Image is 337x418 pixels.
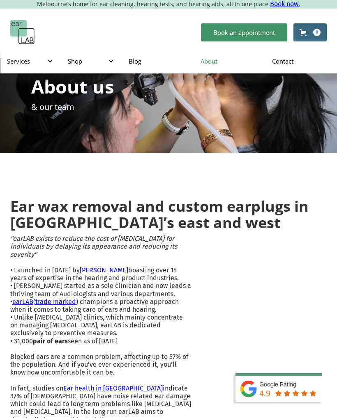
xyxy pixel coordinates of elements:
h2: Ear wax removal and custom earplugs in [GEOGRAPHIC_DATA]’s east and west [10,198,327,231]
div: 0 [313,29,321,36]
a: Ear health in [GEOGRAPHIC_DATA] [63,384,163,392]
a: home [10,20,35,45]
div: Services [0,49,61,73]
a: Blog [122,49,194,73]
strong: pair of ears [33,337,68,345]
div: Shop [68,57,112,65]
a: trade marked [35,298,76,306]
a: earLAB [12,298,33,306]
div: Services [7,57,51,65]
em: "earLAB exists to reduce the cost of [MEDICAL_DATA] for individuals by delaying its appearance an... [10,235,177,258]
div: Shop [61,49,122,73]
a: About [194,49,265,73]
h1: About us [31,77,114,96]
a: Contact [265,49,337,73]
a: Open cart [293,23,327,41]
a: Book an appointment [201,23,287,41]
p: & our team [31,100,74,114]
a: [PERSON_NAME] [80,266,128,274]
